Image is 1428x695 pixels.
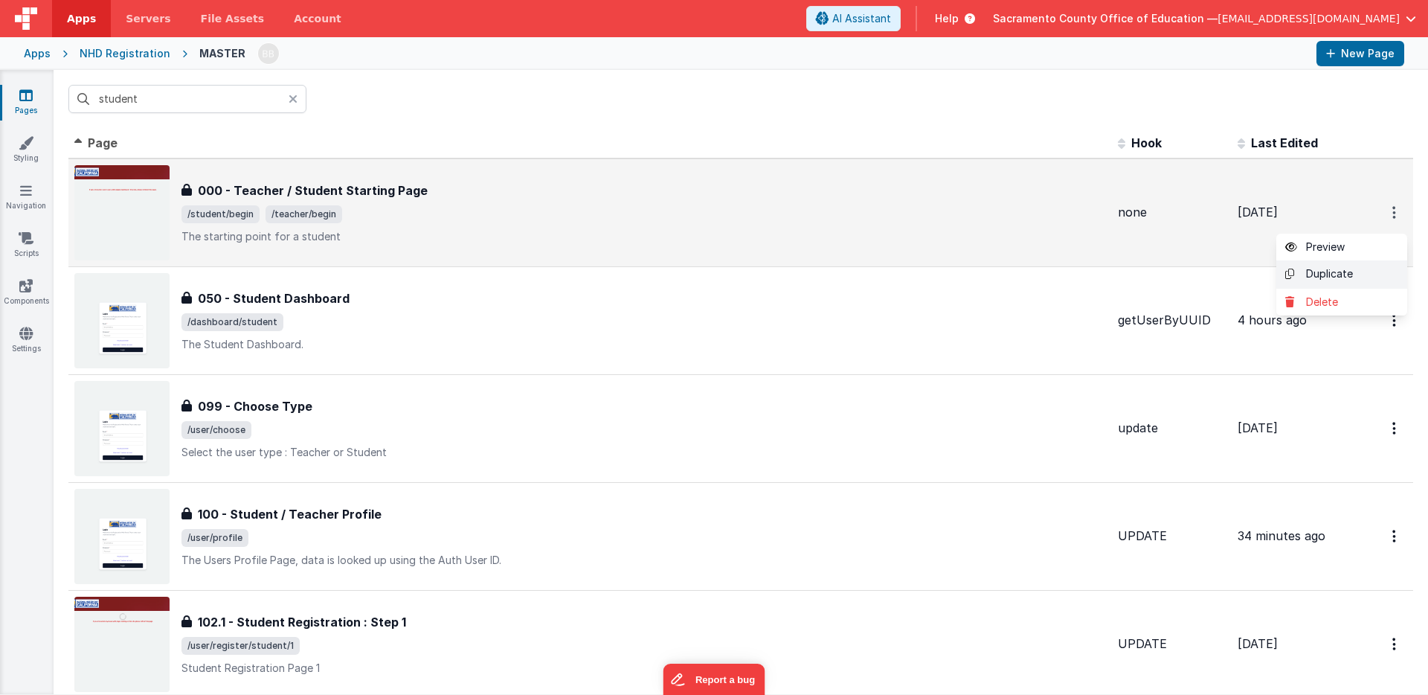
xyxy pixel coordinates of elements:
div: Options [1276,234,1407,316]
a: Delete [1276,289,1407,316]
span: Apps [67,11,96,26]
button: Sacramento County Office of Education — [EMAIL_ADDRESS][DOMAIN_NAME] [993,11,1416,26]
span: Help [935,11,959,26]
span: AI Assistant [832,11,891,26]
a: Duplicate [1276,260,1407,289]
span: [EMAIL_ADDRESS][DOMAIN_NAME] [1218,11,1400,26]
button: AI Assistant [806,6,901,31]
span: File Assets [201,11,265,26]
a: Preview [1276,234,1407,260]
iframe: Marker.io feedback button [663,664,765,695]
span: Servers [126,11,170,26]
span: Sacramento County Office of Education — [993,11,1218,26]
